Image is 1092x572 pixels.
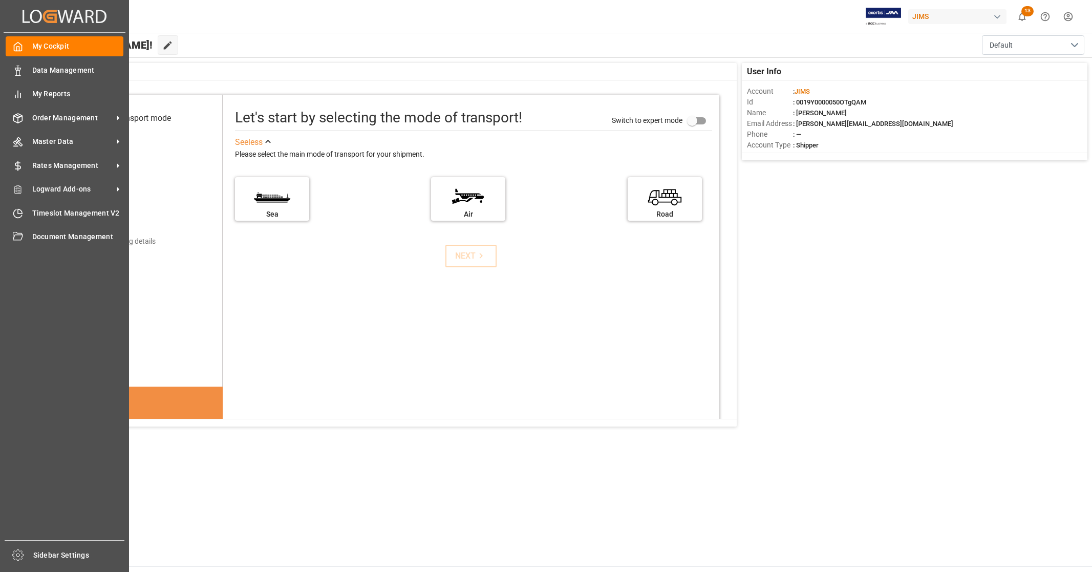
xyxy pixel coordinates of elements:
[982,35,1084,55] button: open menu
[32,113,113,123] span: Order Management
[747,140,793,151] span: Account Type
[32,184,113,195] span: Logward Add-ons
[6,84,123,104] a: My Reports
[747,108,793,118] span: Name
[747,86,793,97] span: Account
[32,136,113,147] span: Master Data
[747,129,793,140] span: Phone
[32,208,124,219] span: Timeslot Management V2
[793,98,866,106] span: : 0019Y0000050OTgQAM
[908,7,1011,26] button: JIMS
[235,149,712,161] div: Please select the main mode of transport for your shipment.
[1021,6,1034,16] span: 13
[32,65,124,76] span: Data Management
[436,209,500,220] div: Air
[1011,5,1034,28] button: show 13 new notifications
[42,35,153,55] span: Hello [PERSON_NAME]!
[92,112,171,124] div: Select transport mode
[793,120,953,128] span: : [PERSON_NAME][EMAIL_ADDRESS][DOMAIN_NAME]
[793,131,801,138] span: : —
[747,66,781,78] span: User Info
[445,245,497,267] button: NEXT
[6,203,123,223] a: Timeslot Management V2
[32,231,124,242] span: Document Management
[633,209,697,220] div: Road
[908,9,1007,24] div: JIMS
[32,160,113,171] span: Rates Management
[235,107,522,129] div: Let's start by selecting the mode of transport!
[866,8,901,26] img: Exertis%20JAM%20-%20Email%20Logo.jpg_1722504956.jpg
[795,88,810,95] span: JIMS
[235,136,263,149] div: See less
[990,40,1013,51] span: Default
[6,60,123,80] a: Data Management
[747,118,793,129] span: Email Address
[32,89,124,99] span: My Reports
[33,550,125,561] span: Sidebar Settings
[793,88,810,95] span: :
[793,141,819,149] span: : Shipper
[747,97,793,108] span: Id
[240,209,304,220] div: Sea
[455,250,486,262] div: NEXT
[6,36,123,56] a: My Cockpit
[793,109,847,117] span: : [PERSON_NAME]
[1034,5,1057,28] button: Help Center
[612,116,682,124] span: Switch to expert mode
[32,41,124,52] span: My Cockpit
[6,227,123,247] a: Document Management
